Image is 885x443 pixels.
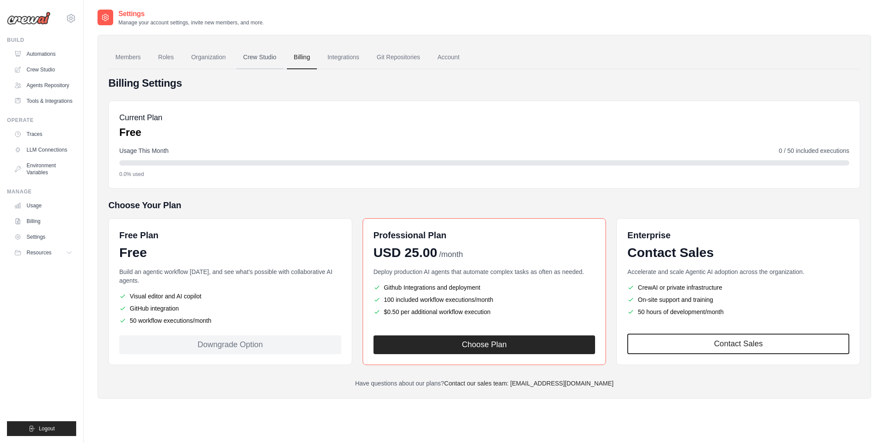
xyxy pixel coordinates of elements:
[119,171,144,178] span: 0.0% used
[7,12,50,25] img: Logo
[7,188,76,195] div: Manage
[7,421,76,436] button: Logout
[119,267,341,285] p: Build an agentic workflow [DATE], and see what's possible with collaborative AI agents.
[119,146,168,155] span: Usage This Month
[10,47,76,61] a: Automations
[444,380,613,387] a: Contact our sales team: [EMAIL_ADDRESS][DOMAIN_NAME]
[627,245,849,260] div: Contact Sales
[119,292,341,301] li: Visual editor and AI copilot
[10,127,76,141] a: Traces
[627,283,849,292] li: CrewAI or private infrastructure
[119,335,341,354] div: Downgrade Option
[10,143,76,157] a: LLM Connections
[27,249,51,256] span: Resources
[320,46,366,69] a: Integrations
[374,267,596,276] p: Deploy production AI agents that automate complex tasks as often as needed.
[10,246,76,260] button: Resources
[374,245,437,260] span: USD 25.00
[119,112,162,124] h5: Current Plan
[627,267,849,276] p: Accelerate and scale Agentic AI adoption across the organization.
[7,37,76,44] div: Build
[108,46,148,69] a: Members
[374,308,596,316] li: $0.50 per additional workflow execution
[118,9,264,19] h2: Settings
[108,76,860,90] h4: Billing Settings
[119,316,341,325] li: 50 workflow executions/month
[10,214,76,228] a: Billing
[119,245,341,260] div: Free
[627,308,849,316] li: 50 hours of development/month
[439,249,463,260] span: /month
[118,19,264,26] p: Manage your account settings, invite new members, and more.
[10,94,76,108] a: Tools & Integrations
[151,46,181,69] a: Roles
[119,229,158,241] h6: Free Plan
[119,304,341,313] li: GitHub integration
[7,117,76,124] div: Operate
[779,146,849,155] span: 0 / 50 included executions
[10,230,76,244] a: Settings
[10,159,76,179] a: Environment Variables
[10,199,76,213] a: Usage
[374,295,596,304] li: 100 included workflow executions/month
[108,379,860,388] p: Have questions about our plans?
[108,199,860,211] h5: Choose Your Plan
[236,46,283,69] a: Crew Studio
[627,334,849,354] a: Contact Sales
[374,335,596,354] button: Choose Plan
[119,125,162,139] p: Free
[287,46,317,69] a: Billing
[184,46,232,69] a: Organization
[374,283,596,292] li: Github Integrations and deployment
[10,78,76,92] a: Agents Repository
[370,46,427,69] a: Git Repositories
[10,63,76,77] a: Crew Studio
[39,425,55,432] span: Logout
[627,295,849,304] li: On-site support and training
[374,229,447,241] h6: Professional Plan
[431,46,467,69] a: Account
[841,401,885,443] iframe: Chat Widget
[627,229,849,241] h6: Enterprise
